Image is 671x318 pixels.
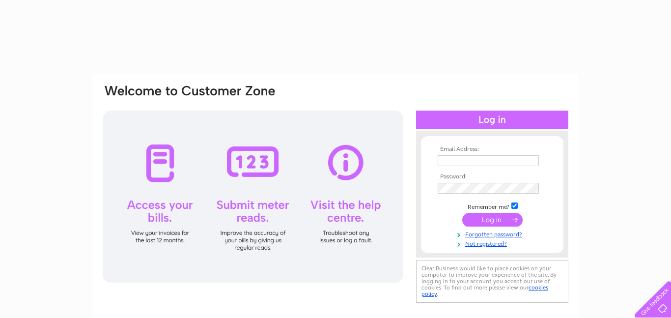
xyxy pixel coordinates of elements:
[421,284,548,297] a: cookies policy
[416,260,568,303] div: Clear Business would like to place cookies on your computer to improve your experience of the sit...
[438,229,549,238] a: Forgotten password?
[435,201,549,211] td: Remember me?
[435,173,549,180] th: Password:
[435,146,549,153] th: Email Address:
[462,213,523,227] input: Submit
[438,238,549,248] a: Not registered?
